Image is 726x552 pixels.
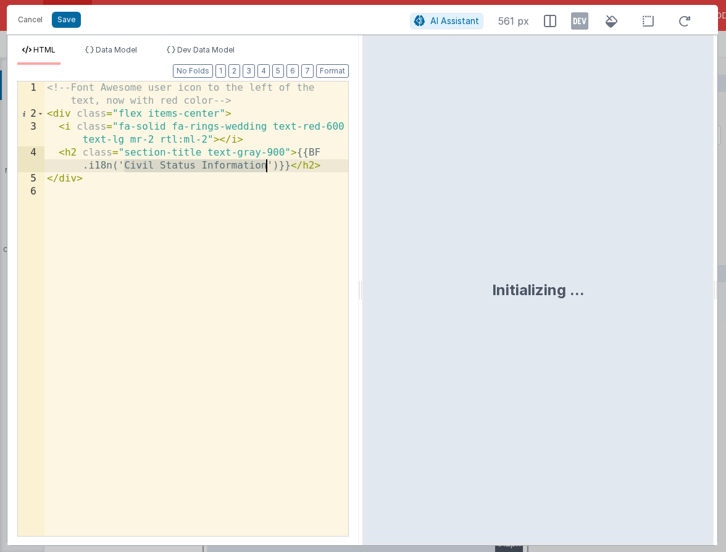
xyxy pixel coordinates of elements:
[33,45,56,54] span: HTML
[18,82,44,107] div: 1
[18,185,44,198] div: 6
[18,107,44,120] div: 2
[286,64,299,78] button: 6
[52,12,81,28] button: Save
[272,64,284,78] button: 5
[12,11,49,28] button: Cancel
[430,15,479,26] span: AI Assistant
[18,146,44,172] div: 4
[498,14,529,28] span: 561 px
[215,64,226,78] button: 1
[410,13,483,29] button: AI Assistant
[96,45,137,54] span: Data Model
[257,64,270,78] button: 4
[228,64,240,78] button: 2
[18,120,44,146] div: 3
[316,64,349,78] button: Format
[301,64,314,78] button: 7
[177,45,235,54] span: Dev Data Model
[492,280,585,300] div: Initializing ...
[18,172,44,185] div: 5
[243,64,255,78] button: 3
[173,64,213,78] button: No Folds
